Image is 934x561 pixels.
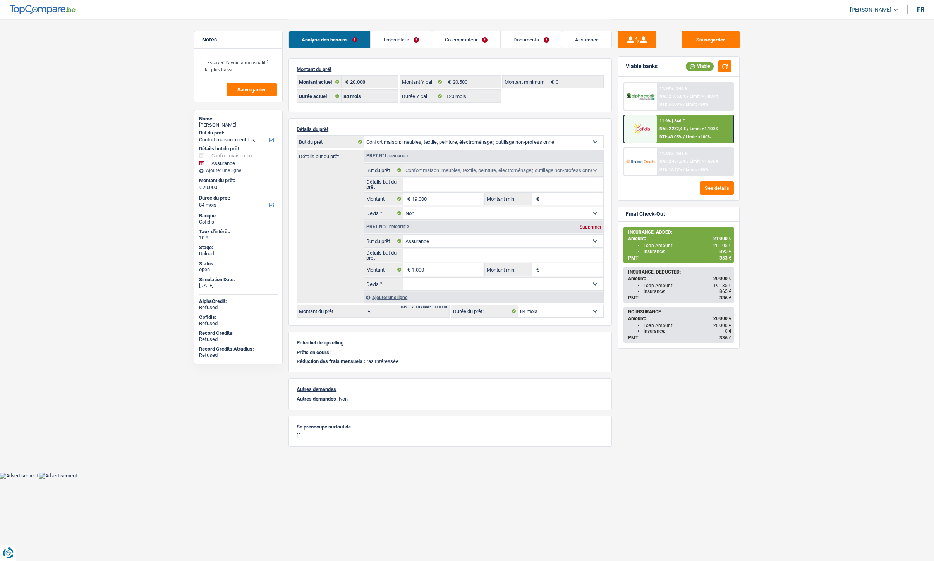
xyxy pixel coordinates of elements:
[199,116,278,122] div: Name:
[199,177,276,184] label: Montant du prêt:
[644,289,731,294] div: Insurance:
[297,76,342,88] label: Montant actuel
[626,92,655,101] img: AlphaCredit
[364,249,403,262] label: Détails but du prêt
[364,235,403,247] label: But du prêt
[444,76,453,88] span: €
[202,36,275,43] h5: Notes
[297,349,332,355] p: Prêts en cours :
[432,31,500,48] a: Co-emprunteur
[199,168,278,173] div: Ajouter une ligne
[626,122,655,136] img: Cofidis
[686,62,714,71] div: Viable
[719,255,731,261] span: 353 €
[659,167,682,172] span: DTI: 47.43%
[364,278,403,290] label: Devis ?
[719,289,731,294] span: 865 €
[227,83,277,96] button: Sauvegarder
[199,346,278,352] div: Record Credits Atradius:
[690,94,718,99] span: Limit: >1.000 €
[199,336,278,342] div: Refused
[713,243,731,248] span: 20 105 €
[644,323,731,328] div: Loan Amount:
[387,225,409,229] span: - Priorité 2
[199,122,278,128] div: [PERSON_NAME]
[199,195,276,201] label: Durée du prêt:
[547,76,556,88] span: €
[628,316,731,321] div: Amount:
[713,316,731,321] span: 20 000 €
[297,66,604,72] p: Montant du prêt
[364,292,603,303] div: Ajouter une ligne
[297,340,604,346] p: Potentiel de upselling
[659,102,682,107] span: DTI: 51.08%
[713,236,731,241] span: 21 000 €
[503,76,547,88] label: Montant minimum
[501,31,562,48] a: Documents
[532,193,541,205] span: €
[628,269,731,275] div: INSURANCE, DEDUCTED:
[199,184,202,191] span: €
[297,358,365,364] span: Réduction des frais mensuels :
[578,225,603,229] div: Supprimer
[199,320,278,327] div: Refused
[713,276,731,281] span: 20 000 €
[687,126,688,131] span: /
[451,305,518,317] label: Durée du prêt:
[628,255,731,261] div: PMT:
[237,87,266,92] span: Sauvegarder
[725,329,731,334] span: 0 €
[687,94,688,99] span: /
[628,295,731,301] div: PMT:
[690,159,718,164] span: Limit: >1.586 €
[297,136,364,148] label: But du prêt
[199,352,278,358] div: Refused
[364,263,403,276] label: Montant
[644,249,731,254] div: Insurance:
[297,424,604,430] p: Se préoccupe surtout de
[297,90,342,102] label: Durée actuel
[199,305,278,311] div: Refused
[628,309,731,315] div: NO INSURANCE:
[628,335,731,341] div: PMT:
[199,277,278,283] div: Simulation Date:
[297,305,364,317] label: Montant du prêt
[686,134,711,139] span: Limit: <100%
[297,126,604,132] p: Détails du prêt
[719,295,731,301] span: 336 €
[659,119,685,124] div: 11.9% | 346 €
[342,76,350,88] span: €
[719,335,731,341] span: 336 €
[686,102,708,107] span: Limit: <60%
[532,263,541,276] span: €
[719,249,731,254] span: 895 €
[485,193,532,205] label: Montant min.
[659,159,686,164] span: NAI: 2 431,3 €
[364,305,373,317] span: €
[199,130,276,136] label: But du prêt:
[686,167,708,172] span: Limit: <65%
[297,396,604,402] p: Non
[659,86,687,91] div: 11.99% | 346 €
[199,251,278,257] div: Upload
[659,126,686,131] span: NAI: 2 282,4 €
[659,134,682,139] span: DTI: 49.05%
[562,31,611,48] a: Assurance
[403,193,412,205] span: €
[371,31,431,48] a: Emprunteur
[333,349,336,355] p: 1
[683,102,685,107] span: /
[364,153,411,158] div: Prêt n°1
[683,134,685,139] span: /
[297,150,364,159] label: Détails but du prêt
[485,263,532,276] label: Montant min.
[644,329,731,334] div: Insurance:
[364,207,403,219] label: Devis ?
[199,213,278,219] div: Banque:
[628,236,731,241] div: Amount:
[644,243,731,248] div: Loan Amount:
[199,146,278,152] div: Détails but du prêt
[690,126,718,131] span: Limit: >1.100 €
[199,219,278,225] div: Cofidis
[917,6,924,13] div: fr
